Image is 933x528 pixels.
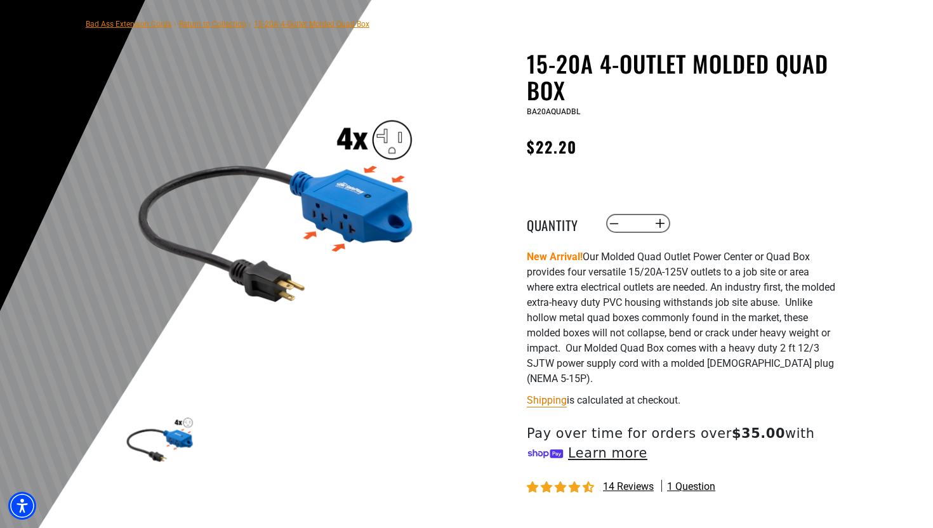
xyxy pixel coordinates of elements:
label: Quantity [527,215,590,232]
span: › [249,20,251,29]
span: 1 question [667,480,715,494]
a: Return to Collection [179,20,246,29]
p: Our Molded Quad Outlet Power Center or Quad Box provides four versatile 15/20A-125V outlets to a ... [527,249,838,386]
a: Bad Ass Extension Cords [86,20,171,29]
nav: breadcrumbs [86,16,369,31]
span: › [174,20,176,29]
span: 14 reviews [603,480,654,492]
span: 15-20A 4-Outlet Molded Quad Box [254,20,369,29]
a: Shipping [527,394,567,406]
h1: 15-20A 4-Outlet Molded Quad Box [527,50,838,103]
div: is calculated at checkout. [527,392,838,409]
span: $22.20 [527,135,577,158]
div: Accessibility Menu [8,492,36,520]
span: BA20AQUADBL [527,107,580,116]
span: 4.36 stars [527,482,597,494]
strong: New Arrival! [527,251,583,263]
